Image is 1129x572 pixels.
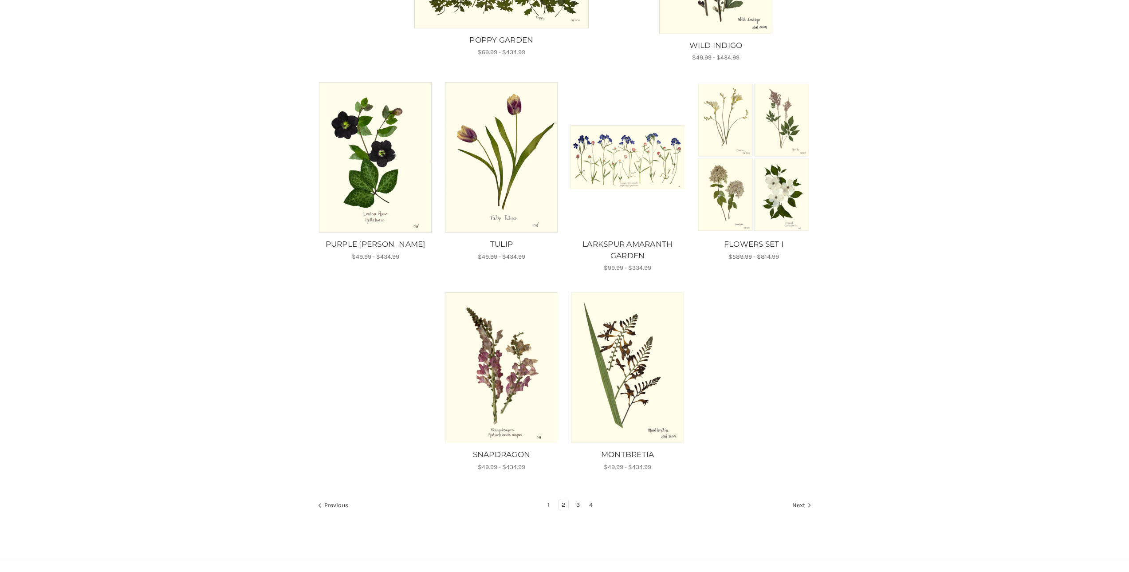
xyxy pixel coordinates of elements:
nav: pagination [317,500,812,512]
a: LARKSPUR AMARANTH GARDEN, Price range from $99.99 to $334.99 [569,239,686,261]
img: Unframed [445,292,559,443]
span: $69.99 - $434.99 [478,48,525,56]
span: $49.99 - $434.99 [478,253,525,260]
a: FLOWERS SET I, Price range from $589.99 to $814.99 [695,239,812,250]
img: Unframed [570,125,684,189]
span: $589.99 - $814.99 [728,253,779,260]
a: MONTBRETIA, Price range from $49.99 to $434.99 [569,449,686,461]
a: Previous [318,500,351,512]
a: PURPLE LENTON ROSE, Price range from $49.99 to $434.99 [317,239,434,250]
span: $49.99 - $434.99 [352,253,399,260]
img: Unframed [319,82,433,233]
a: Page 2 of 4 [559,500,568,510]
a: WILD INDIGO, Price range from $49.99 to $434.99 [657,40,774,51]
a: SNAPDRAGON, Price range from $49.99 to $434.99 [443,449,560,461]
span: $49.99 - $434.99 [692,54,740,61]
a: Page 4 of 4 [586,500,596,510]
a: SNAPDRAGON, Price range from $49.99 to $434.99 [445,292,559,443]
a: Page 3 of 4 [573,500,583,510]
a: Next [789,500,812,512]
a: PURPLE LENTON ROSE, Price range from $49.99 to $434.99 [319,82,433,233]
a: MONTBRETIA, Price range from $49.99 to $434.99 [570,292,684,443]
img: Unframed [570,292,684,443]
span: $99.99 - $334.99 [604,264,651,272]
img: Unframed [696,82,810,233]
img: Unframed [445,82,559,233]
a: LARKSPUR AMARANTH GARDEN, Price range from $99.99 to $334.99 [570,82,684,233]
a: TULIP, Price range from $49.99 to $434.99 [445,82,559,233]
a: POPPY GARDEN, Price range from $69.99 to $434.99 [355,35,648,46]
a: FLOWERS SET I, Price range from $589.99 to $814.99 [696,82,810,233]
a: TULIP, Price range from $49.99 to $434.99 [443,239,560,250]
span: $49.99 - $434.99 [478,463,525,471]
a: Page 1 of 4 [544,500,553,510]
span: $49.99 - $434.99 [604,463,651,471]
